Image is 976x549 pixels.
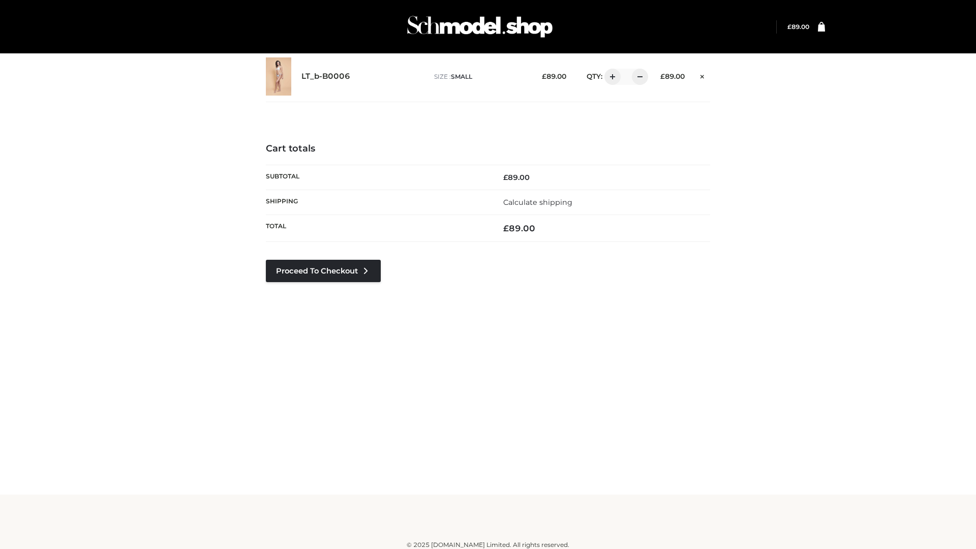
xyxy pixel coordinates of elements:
a: Proceed to Checkout [266,260,381,282]
bdi: 89.00 [503,223,535,233]
p: size : [434,72,526,81]
div: QTY: [576,69,645,85]
a: LT_b-B0006 [301,72,350,81]
span: SMALL [451,73,472,80]
img: Schmodel Admin 964 [404,7,556,47]
a: £89.00 [787,23,809,30]
th: Total [266,215,488,242]
th: Shipping [266,190,488,215]
span: £ [503,223,509,233]
span: £ [787,23,791,30]
a: Calculate shipping [503,198,572,207]
span: £ [503,173,508,182]
a: Remove this item [695,69,710,82]
bdi: 89.00 [503,173,530,182]
h4: Cart totals [266,143,710,155]
span: £ [660,72,665,80]
th: Subtotal [266,165,488,190]
span: £ [542,72,546,80]
bdi: 89.00 [660,72,685,80]
bdi: 89.00 [787,23,809,30]
bdi: 89.00 [542,72,566,80]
